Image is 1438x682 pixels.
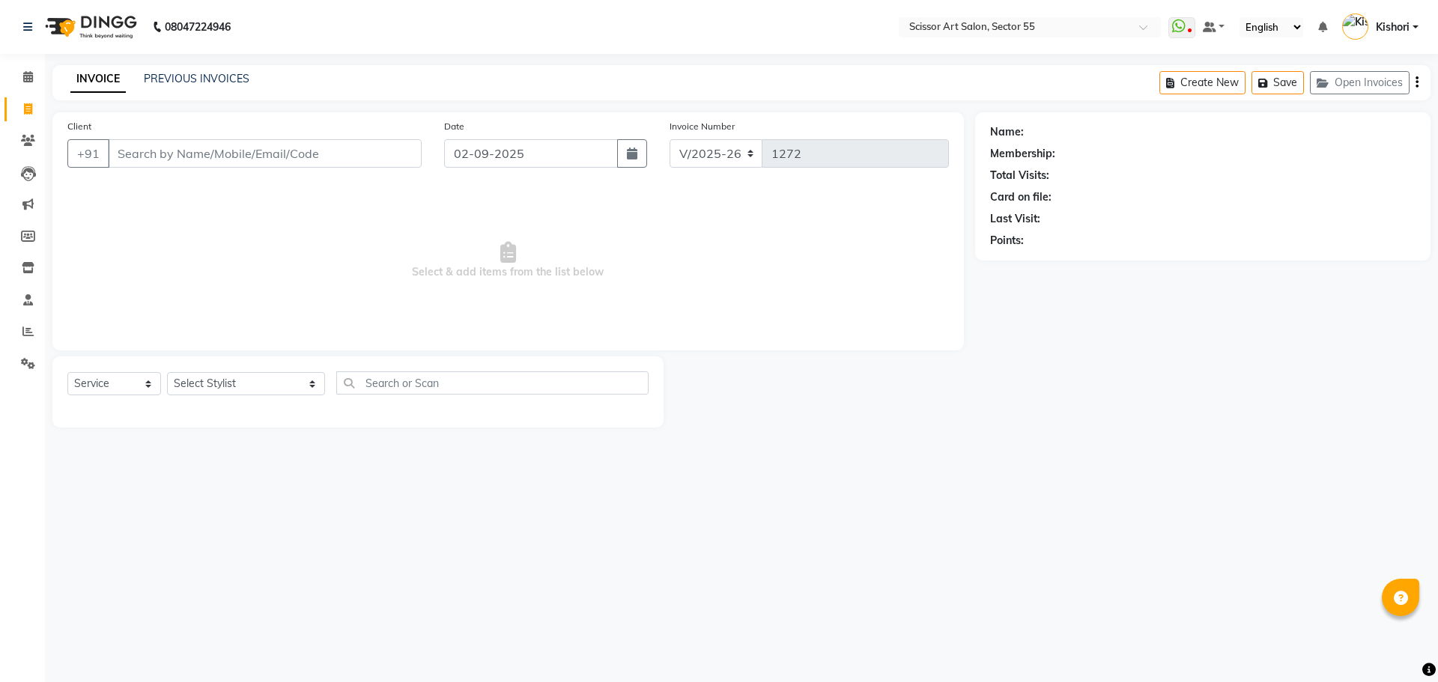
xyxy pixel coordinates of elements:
button: Save [1252,71,1304,94]
button: +91 [67,139,109,168]
div: Membership: [990,146,1055,162]
label: Date [444,120,464,133]
b: 08047224946 [165,6,231,48]
div: Card on file: [990,189,1052,205]
label: Invoice Number [670,120,735,133]
input: Search or Scan [336,371,649,395]
input: Search by Name/Mobile/Email/Code [108,139,422,168]
button: Open Invoices [1310,71,1410,94]
a: INVOICE [70,66,126,93]
span: Select & add items from the list below [67,186,949,335]
img: logo [38,6,141,48]
div: Last Visit: [990,211,1040,227]
div: Points: [990,233,1024,249]
span: Kishori [1376,19,1410,35]
iframe: chat widget [1375,622,1423,667]
div: Name: [990,124,1024,140]
img: Kishori [1342,13,1368,40]
a: PREVIOUS INVOICES [144,72,249,85]
button: Create New [1159,71,1246,94]
div: Total Visits: [990,168,1049,183]
label: Client [67,120,91,133]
